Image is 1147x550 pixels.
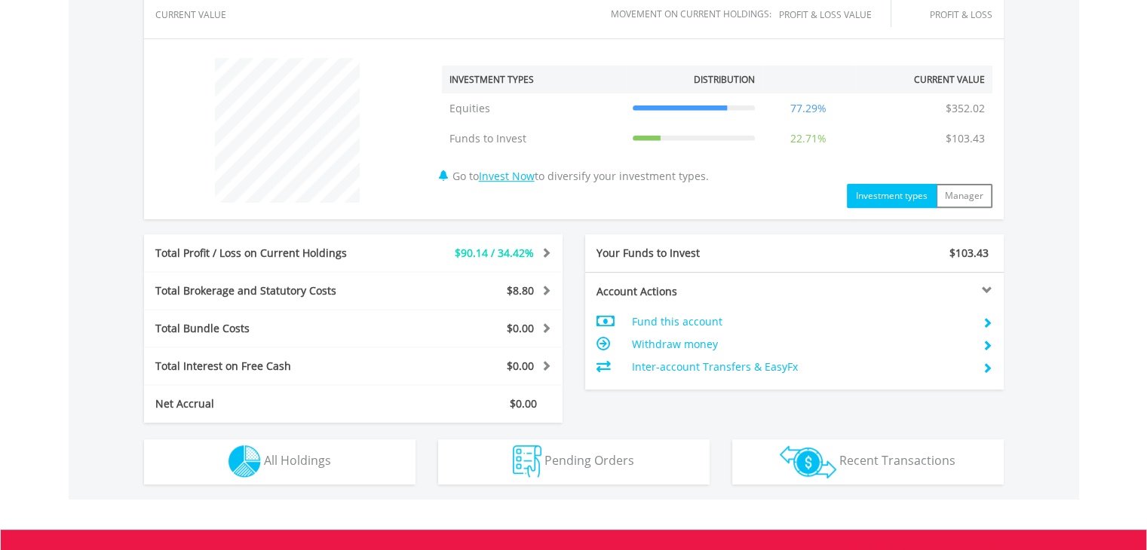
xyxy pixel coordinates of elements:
[144,321,388,336] div: Total Bundle Costs
[228,445,261,478] img: holdings-wht.png
[144,283,388,298] div: Total Brokerage and Statutory Costs
[839,452,955,469] span: Recent Transactions
[631,356,970,378] td: Inter-account Transfers & EasyFx
[479,169,535,183] a: Invest Now
[909,10,992,20] div: Profit & Loss
[611,9,771,19] div: Movement on Current Holdings:
[442,66,625,93] th: Investment Types
[144,359,388,374] div: Total Interest on Free Cash
[694,73,755,86] div: Distribution
[780,445,836,478] img: transactions-zar-wht.png
[442,93,625,124] td: Equities
[507,359,534,373] span: $0.00
[431,50,1004,208] div: Go to to diversify your investment types.
[510,396,537,411] span: $0.00
[854,66,992,93] th: Current Value
[264,452,331,469] span: All Holdings
[631,333,970,356] td: Withdraw money
[936,184,992,208] button: Manager
[762,124,854,154] td: 22.71%
[144,439,416,484] button: All Holdings
[938,93,992,124] td: $352.02
[732,439,1004,484] button: Recent Transactions
[144,246,388,261] div: Total Profit / Loss on Current Holdings
[949,246,989,260] span: $103.43
[762,93,854,124] td: 77.29%
[507,283,534,298] span: $8.80
[544,452,634,469] span: Pending Orders
[631,310,970,333] td: Fund this account
[442,124,625,154] td: Funds to Invest
[779,10,891,20] div: Profit & Loss Value
[513,445,541,478] img: pending_instructions-wht.png
[144,396,388,411] div: Net Accrual
[938,124,992,154] td: $103.43
[585,246,795,261] div: Your Funds to Invest
[455,246,534,260] span: $90.14 / 34.42%
[585,284,795,299] div: Account Actions
[438,439,710,484] button: Pending Orders
[507,321,534,335] span: $0.00
[155,10,228,20] div: CURRENT VALUE
[847,184,937,208] button: Investment types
